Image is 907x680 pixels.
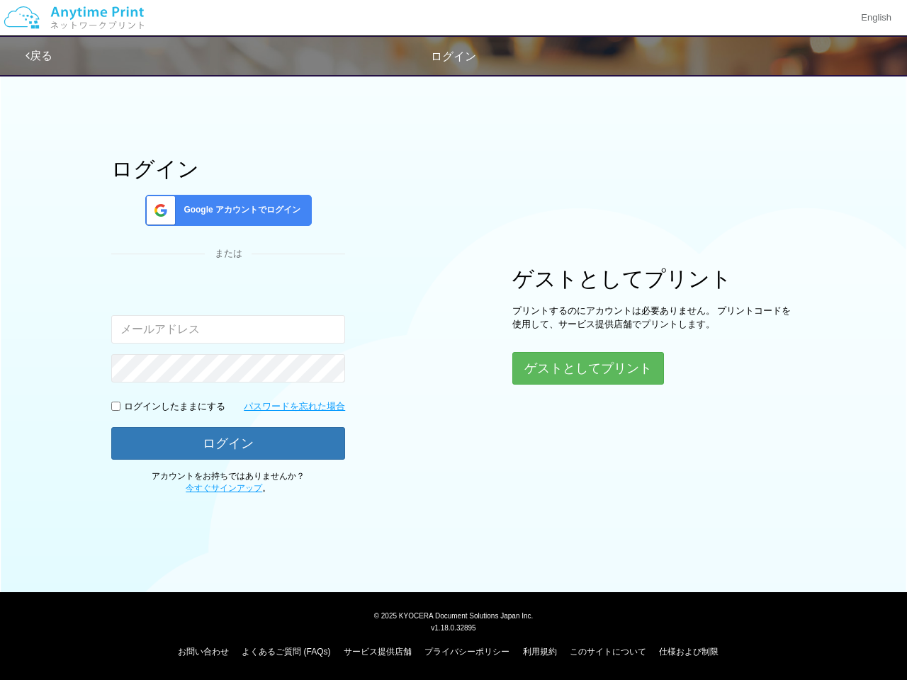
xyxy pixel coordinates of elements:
[26,50,52,62] a: 戻る
[512,267,796,290] h1: ゲストとしてプリント
[178,647,229,657] a: お問い合わせ
[186,483,271,493] span: 。
[344,647,412,657] a: サービス提供店舗
[374,611,534,620] span: © 2025 KYOCERA Document Solutions Japan Inc.
[424,647,509,657] a: プライバシーポリシー
[111,427,345,460] button: ログイン
[124,400,225,414] p: ログインしたままにする
[570,647,646,657] a: このサイトについて
[178,204,300,216] span: Google アカウントでログイン
[512,305,796,331] p: プリントするのにアカウントは必要ありません。 プリントコードを使用して、サービス提供店舗でプリントします。
[242,647,330,657] a: よくあるご質問 (FAQs)
[431,623,475,632] span: v1.18.0.32895
[111,470,345,494] p: アカウントをお持ちではありませんか？
[111,247,345,261] div: または
[111,157,345,181] h1: ログイン
[111,315,345,344] input: メールアドレス
[186,483,262,493] a: 今すぐサインアップ
[523,647,557,657] a: 利用規約
[244,400,345,414] a: パスワードを忘れた場合
[431,50,476,62] span: ログイン
[659,647,719,657] a: 仕様および制限
[512,352,664,385] button: ゲストとしてプリント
